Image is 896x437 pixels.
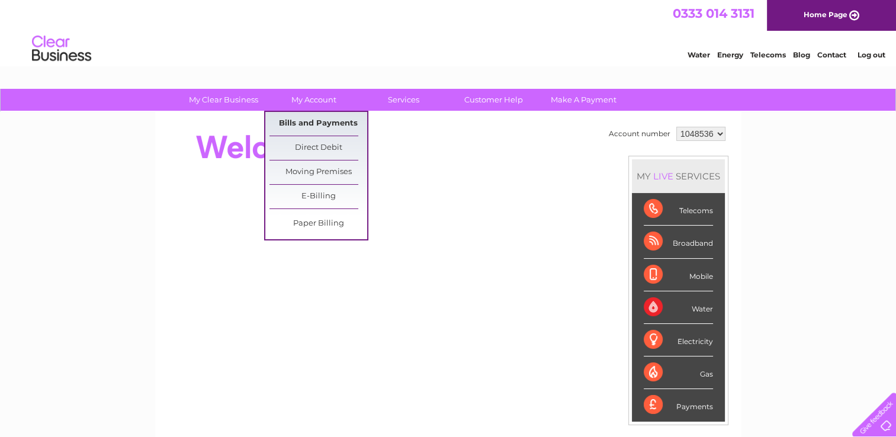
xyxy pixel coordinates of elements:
div: Electricity [644,324,713,356]
img: logo.png [31,31,92,67]
div: Broadband [644,226,713,258]
a: Moving Premises [269,160,367,184]
a: Bills and Payments [269,112,367,136]
a: Telecoms [750,50,786,59]
a: My Account [265,89,362,111]
a: Services [355,89,452,111]
a: Paper Billing [269,212,367,236]
div: Mobile [644,259,713,291]
div: LIVE [651,171,676,182]
div: Payments [644,389,713,421]
a: Energy [717,50,743,59]
a: Make A Payment [535,89,632,111]
a: Direct Debit [269,136,367,160]
td: Account number [606,124,673,144]
a: Water [688,50,710,59]
a: My Clear Business [175,89,272,111]
div: Water [644,291,713,324]
div: MY SERVICES [632,159,725,193]
a: Customer Help [445,89,542,111]
a: E-Billing [269,185,367,208]
div: Gas [644,356,713,389]
div: Telecoms [644,193,713,226]
a: Log out [857,50,885,59]
a: Contact [817,50,846,59]
a: Blog [793,50,810,59]
div: Clear Business is a trading name of Verastar Limited (registered in [GEOGRAPHIC_DATA] No. 3667643... [169,7,728,57]
a: 0333 014 3131 [673,6,754,21]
